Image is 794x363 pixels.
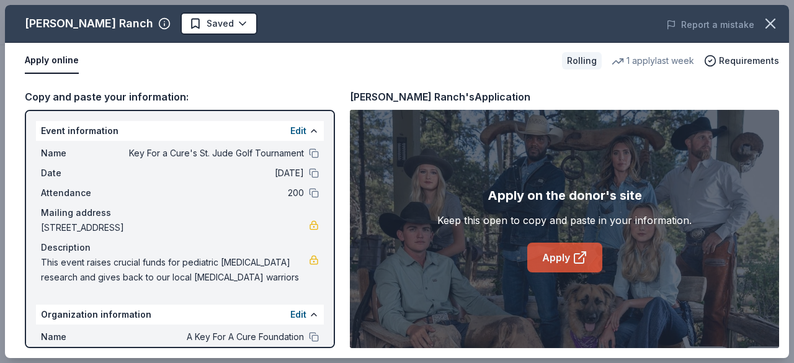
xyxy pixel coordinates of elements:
[41,220,309,235] span: [STREET_ADDRESS]
[350,89,530,105] div: [PERSON_NAME] Ranch's Application
[612,53,694,68] div: 1 apply last week
[41,146,124,161] span: Name
[181,12,257,35] button: Saved
[290,123,306,138] button: Edit
[124,146,304,161] span: Key For a Cure's St. Jude Golf Tournament
[437,213,692,228] div: Keep this open to copy and paste in your information.
[41,329,124,344] span: Name
[124,329,304,344] span: A Key For A Cure Foundation
[527,243,602,272] a: Apply
[719,53,779,68] span: Requirements
[562,52,602,69] div: Rolling
[124,186,304,200] span: 200
[41,186,124,200] span: Attendance
[25,89,335,105] div: Copy and paste your information:
[488,186,642,205] div: Apply on the donor's site
[41,205,319,220] div: Mailing address
[41,255,309,285] span: This event raises crucial funds for pediatric [MEDICAL_DATA] research and gives back to our local...
[666,17,754,32] button: Report a mistake
[41,240,319,255] div: Description
[36,305,324,325] div: Organization information
[25,48,79,74] button: Apply online
[41,166,124,181] span: Date
[25,14,153,34] div: [PERSON_NAME] Ranch
[290,307,306,322] button: Edit
[704,53,779,68] button: Requirements
[36,121,324,141] div: Event information
[124,166,304,181] span: [DATE]
[207,16,234,31] span: Saved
